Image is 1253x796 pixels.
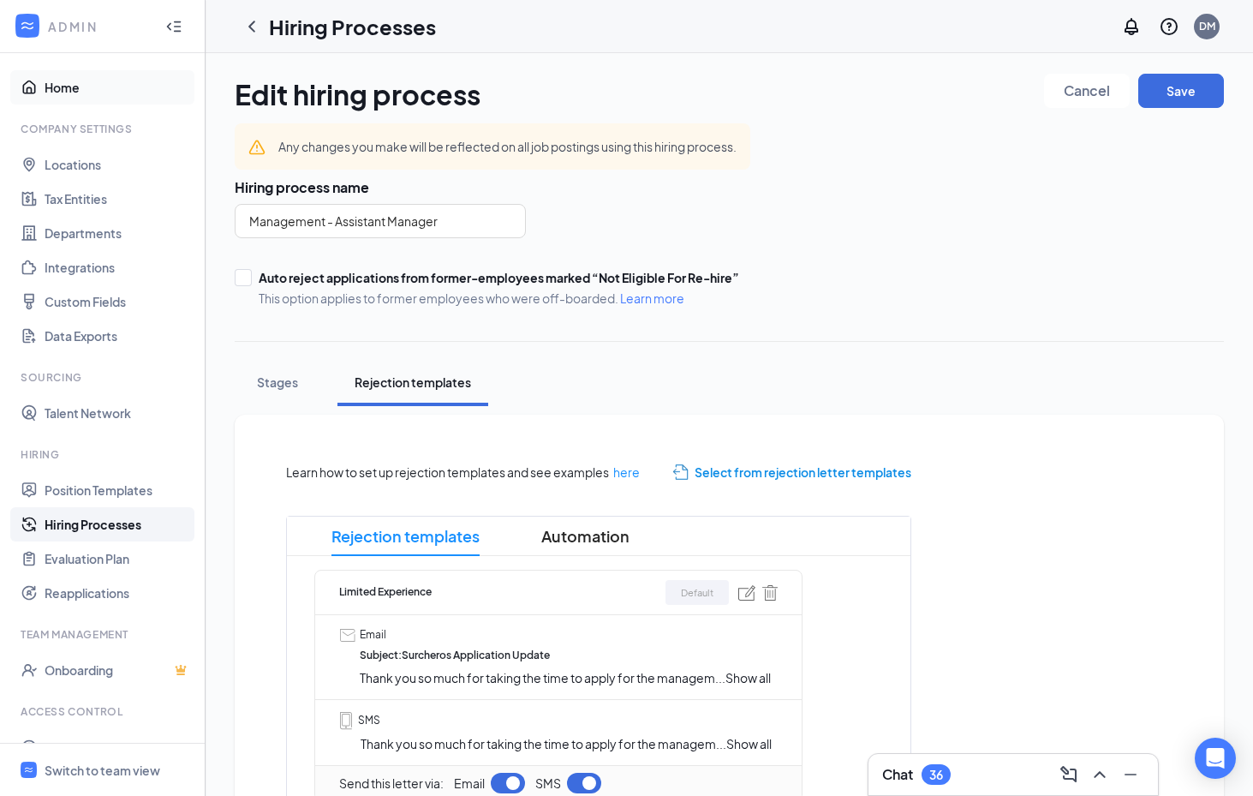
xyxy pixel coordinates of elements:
span: Limited Experience [339,584,432,601]
div: Sourcing [21,370,188,385]
span: Email [360,627,386,643]
span: Rejection templates [331,517,480,556]
svg: Minimize [1120,764,1141,785]
a: Data Exports [45,319,191,353]
svg: WorkstreamLogo [23,764,34,775]
a: Talent Network [45,396,191,430]
div: Auto reject applications from former-employees marked “Not Eligible For Re-hire” [259,269,739,286]
a: OnboardingCrown [45,653,191,687]
button: Save [1138,74,1224,108]
div: Stages [252,374,303,391]
a: Position Templates [45,473,191,507]
button: ComposeMessage [1055,761,1083,788]
svg: WorkstreamLogo [19,17,36,34]
div: 36 [929,768,943,782]
a: Learn more [620,290,684,306]
a: Custom Fields [45,284,191,319]
button: Cancel [1044,74,1130,108]
div: ADMIN [48,18,150,35]
div: Rejection templates [355,374,471,391]
svg: ChevronUp [1089,764,1110,785]
h1: Edit hiring process [235,74,480,115]
svg: ChevronLeft [242,16,262,37]
div: DM [1199,19,1215,33]
span: Send this letter via: [339,774,444,793]
span: Show all [725,670,771,685]
button: ChevronUp [1086,761,1113,788]
a: Users [45,730,191,764]
span: SMS [535,774,561,793]
a: Integrations [45,250,191,284]
svg: Collapse [165,18,182,35]
a: here [613,464,640,480]
h3: Chat [882,765,913,784]
span: Show all [726,736,772,751]
span: ... [715,670,771,685]
svg: Notifications [1121,16,1142,37]
div: Access control [21,704,188,719]
div: Switch to team view [45,762,160,779]
svg: Warning [248,139,266,156]
span: SMS [358,713,380,729]
svg: ComposeMessage [1059,764,1079,785]
div: Company Settings [21,122,188,136]
a: Locations [45,147,191,182]
span: Cancel [1064,85,1110,97]
span: Thank you so much for taking the time to apply for the managem [361,736,716,751]
a: Hiring Processes [45,507,191,542]
span: Learn how to set up rejection templates and see examples [286,463,640,482]
div: Team Management [21,627,188,642]
svg: QuestionInfo [1159,16,1179,37]
div: Open Intercom Messenger [1195,738,1236,779]
span: Thank you so much for taking the time to apply for the managem [360,670,715,685]
div: Hiring [21,447,188,462]
button: Minimize [1117,761,1144,788]
span: This option applies to former employees who were off-boarded. [259,290,739,307]
span: Subject : Surcheros Application Update [360,648,778,664]
a: Home [45,70,191,105]
a: Tax Entities [45,182,191,216]
a: Evaluation Plan [45,542,191,576]
div: Any changes you make will be reflected on all job postings using this hiring process. [278,137,737,156]
span: ... [716,736,772,751]
a: Departments [45,216,191,250]
a: Cancel [1044,74,1130,115]
span: Email [454,774,485,793]
a: Reapplications [45,576,191,610]
span: Automation [541,517,629,556]
input: Name of hiring process [235,204,526,238]
h1: Hiring Processes [269,12,436,41]
span: Default [681,585,713,600]
span: Select from rejection letter templates [695,463,911,482]
h3: Hiring process name [235,178,1224,197]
